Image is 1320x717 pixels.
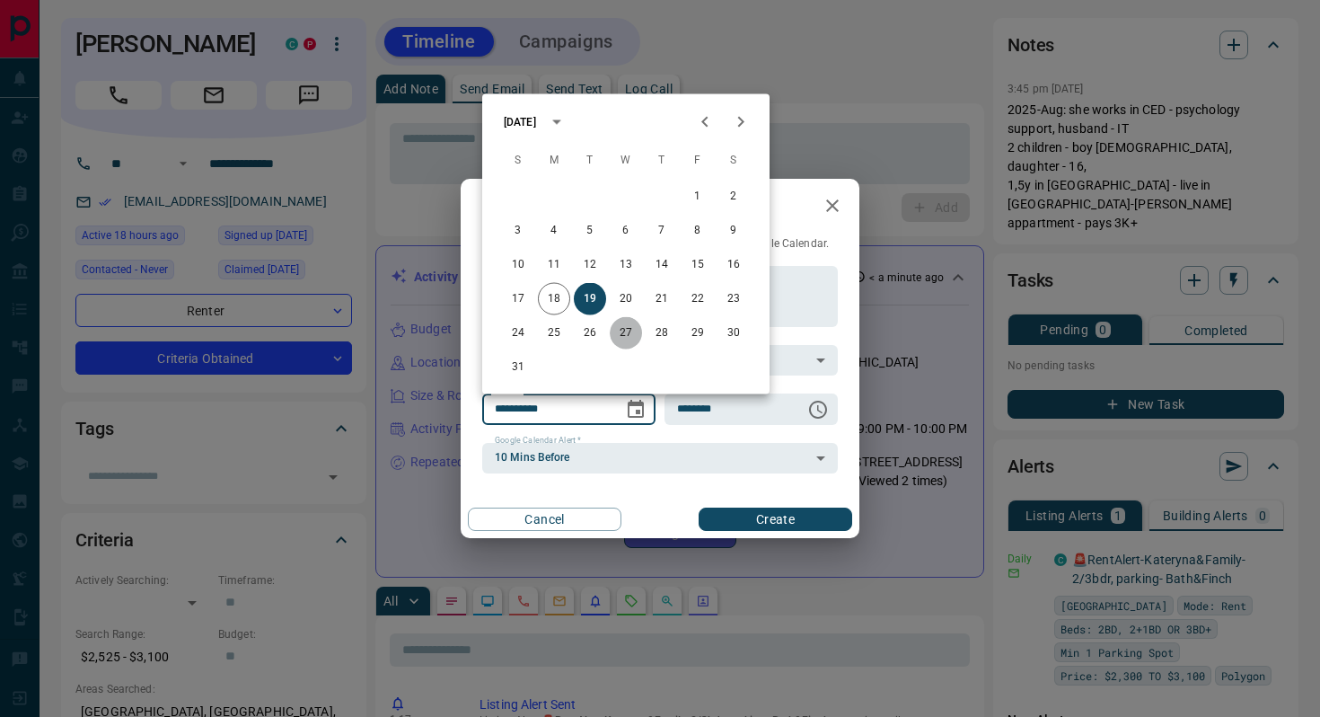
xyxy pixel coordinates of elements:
div: [DATE] [504,114,536,130]
button: 29 [682,317,714,350]
button: 13 [610,249,642,281]
button: 22 [682,283,714,315]
span: Sunday [502,143,534,179]
span: Friday [682,143,714,179]
button: 19 [574,283,606,315]
label: Google Calendar Alert [495,435,581,447]
button: 25 [538,317,570,350]
button: 5 [574,215,606,247]
h2: New Task [461,179,583,236]
button: Previous month [687,104,723,140]
button: 7 [646,215,678,247]
span: Thursday [646,143,678,179]
button: Choose date, selected date is Aug 19, 2025 [618,392,654,428]
span: Wednesday [610,143,642,179]
button: Next month [723,104,759,140]
button: Create [699,508,852,531]
button: 10 [502,249,534,281]
button: Cancel [468,508,621,531]
button: 2 [717,181,750,213]
button: 21 [646,283,678,315]
button: 9 [717,215,750,247]
button: 15 [682,249,714,281]
button: 20 [610,283,642,315]
button: 26 [574,317,606,350]
span: Tuesday [574,143,606,179]
button: 27 [610,317,642,350]
div: 10 Mins Before [482,443,838,474]
button: 3 [502,215,534,247]
span: Saturday [717,143,750,179]
button: 31 [502,351,534,384]
button: calendar view is open, switch to year view [541,107,572,137]
button: 30 [717,317,750,350]
button: 28 [646,317,678,350]
button: 24 [502,317,534,350]
button: 14 [646,249,678,281]
button: 8 [682,215,714,247]
button: 1 [682,181,714,213]
button: 23 [717,283,750,315]
button: 6 [610,215,642,247]
button: 17 [502,283,534,315]
button: 16 [717,249,750,281]
button: 11 [538,249,570,281]
span: Monday [538,143,570,179]
button: Choose time, selected time is 6:00 AM [800,392,836,428]
button: 18 [538,283,570,315]
button: 12 [574,249,606,281]
button: 4 [538,215,570,247]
